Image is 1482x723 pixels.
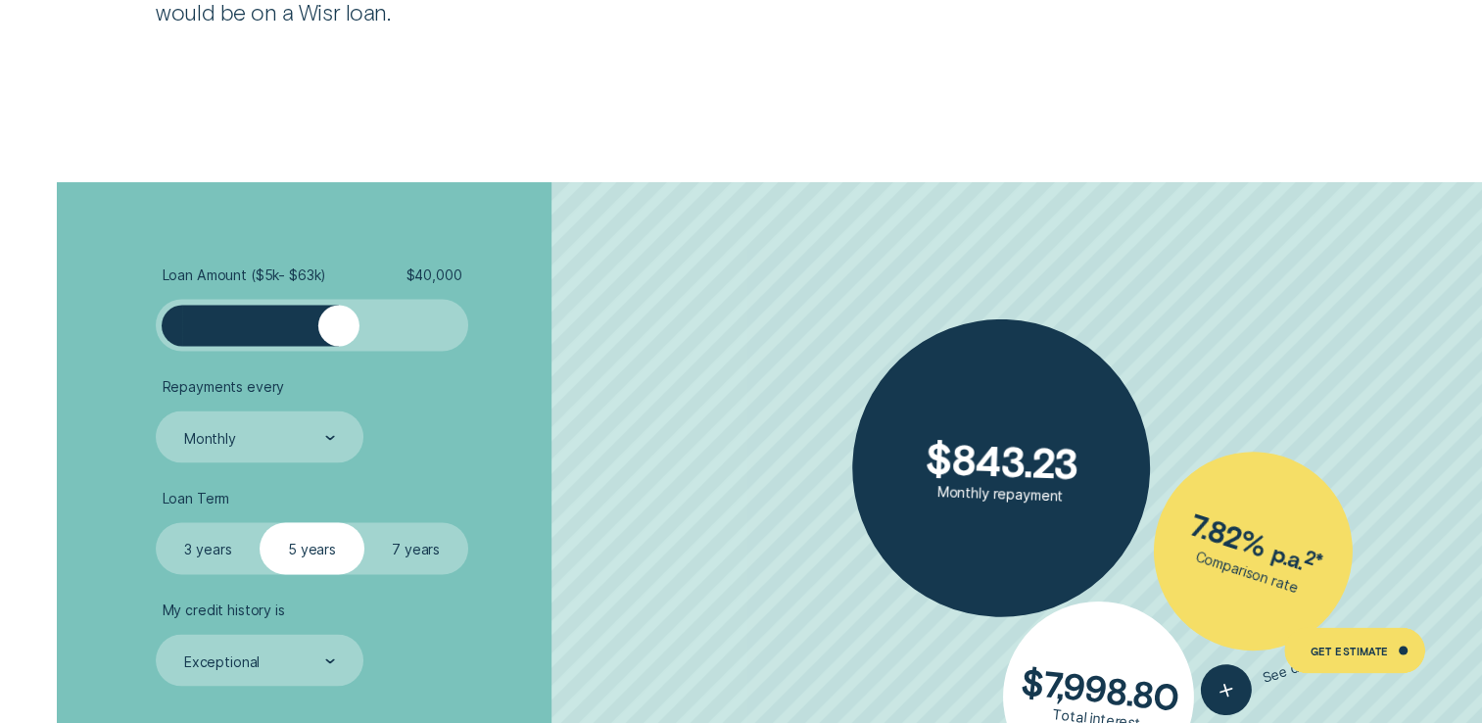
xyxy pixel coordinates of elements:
a: Get Estimate [1284,627,1425,674]
button: See details [1195,632,1339,722]
span: $ 40,000 [406,265,461,283]
label: 3 years [156,522,260,574]
span: Repayments every [163,377,285,395]
label: 5 years [260,522,363,574]
div: Exceptional [184,652,260,670]
span: My credit history is [163,601,285,618]
div: Monthly [184,429,236,447]
label: 7 years [364,522,468,574]
span: Loan Amount ( $5k - $63k ) [163,265,327,283]
span: Loan Term [163,489,230,506]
